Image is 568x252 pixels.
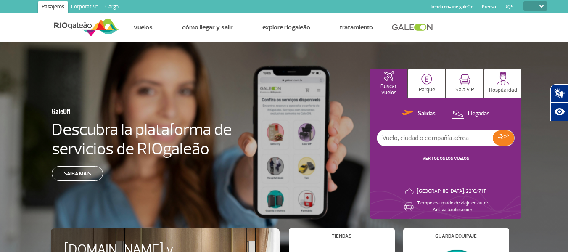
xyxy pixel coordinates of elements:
[182,23,233,32] a: Cómo llegar y salir
[374,83,403,96] p: Buscar vuelos
[482,4,496,10] a: Prensa
[417,200,488,213] p: Tiempo estimado de viaje en auto: Activa tu ubicación
[52,102,192,120] h3: GaleON
[370,69,407,98] button: Buscar vuelos
[332,234,351,239] h4: Tiendas
[550,103,568,121] button: Abrir recursos assistivos.
[52,166,103,181] a: Saiba mais
[418,110,436,118] p: Salidas
[423,156,469,161] a: VER TODOS LOS VUELOS
[68,1,102,14] a: Corporativo
[102,1,122,14] a: Cargo
[399,109,438,119] button: Salidas
[459,74,470,85] img: vipRoom.svg
[484,69,522,98] button: Hospitalidad
[446,69,483,98] button: Sala VIP
[52,120,233,159] h4: Descubra la plataforma de servicios de RIOgaleão
[505,4,514,10] a: RQS
[417,188,486,195] p: [GEOGRAPHIC_DATA]: 22°C/71°F
[421,74,432,85] img: carParkingHome.svg
[420,155,472,162] button: VER TODOS LOS VUELOS
[377,130,493,146] input: Vuelo, ciudad o compañía aérea
[489,87,517,93] p: Hospitalidad
[550,84,568,121] div: Plugin de acessibilidade da Hand Talk.
[550,84,568,103] button: Abrir tradutor de língua de sinais.
[435,234,477,239] h4: Guarda equipaje
[38,1,68,14] a: Pasajeros
[262,23,310,32] a: Explore RIOgaleão
[468,110,490,118] p: Llegadas
[497,72,510,85] img: hospitality.svg
[455,87,474,93] p: Sala VIP
[419,87,435,93] p: Parque
[449,109,492,119] button: Llegadas
[431,4,473,10] a: tienda on-line galeOn
[408,69,446,98] button: Parque
[384,71,394,81] img: airplaneHomeActive.svg
[340,23,373,32] a: Tratamiento
[134,23,153,32] a: Vuelos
